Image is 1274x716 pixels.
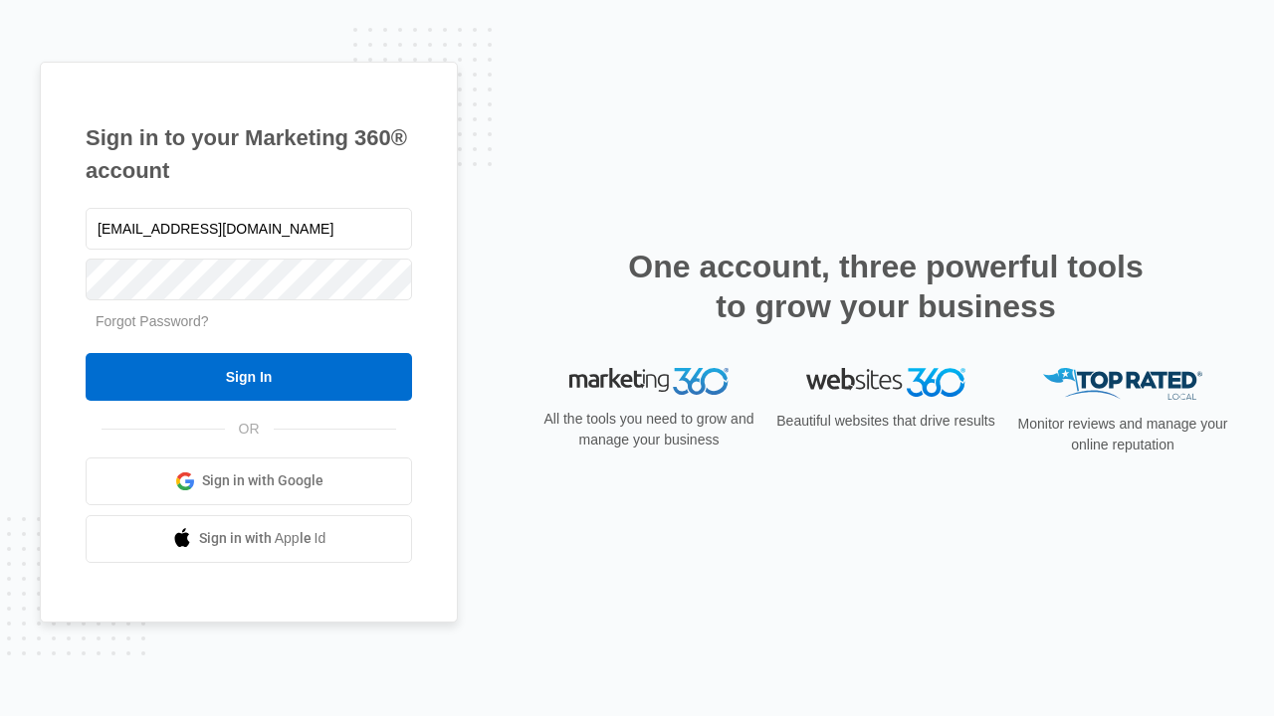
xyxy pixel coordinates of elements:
[1043,368,1202,401] img: Top Rated Local
[569,368,729,396] img: Marketing 360
[86,121,412,187] h1: Sign in to your Marketing 360® account
[1011,414,1234,455] p: Monitor reviews and manage your online reputation
[86,457,412,505] a: Sign in with Google
[202,470,323,491] span: Sign in with Google
[806,368,965,397] img: Websites 360
[199,528,326,549] span: Sign in with Apple Id
[86,515,412,563] a: Sign in with Apple Id
[225,419,274,440] span: OR
[96,313,209,329] a: Forgot Password?
[86,353,412,401] input: Sign In
[774,411,997,432] p: Beautiful websites that drive results
[86,208,412,250] input: Email
[537,409,760,450] p: All the tools you need to grow and manage your business
[622,247,1150,326] h2: One account, three powerful tools to grow your business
